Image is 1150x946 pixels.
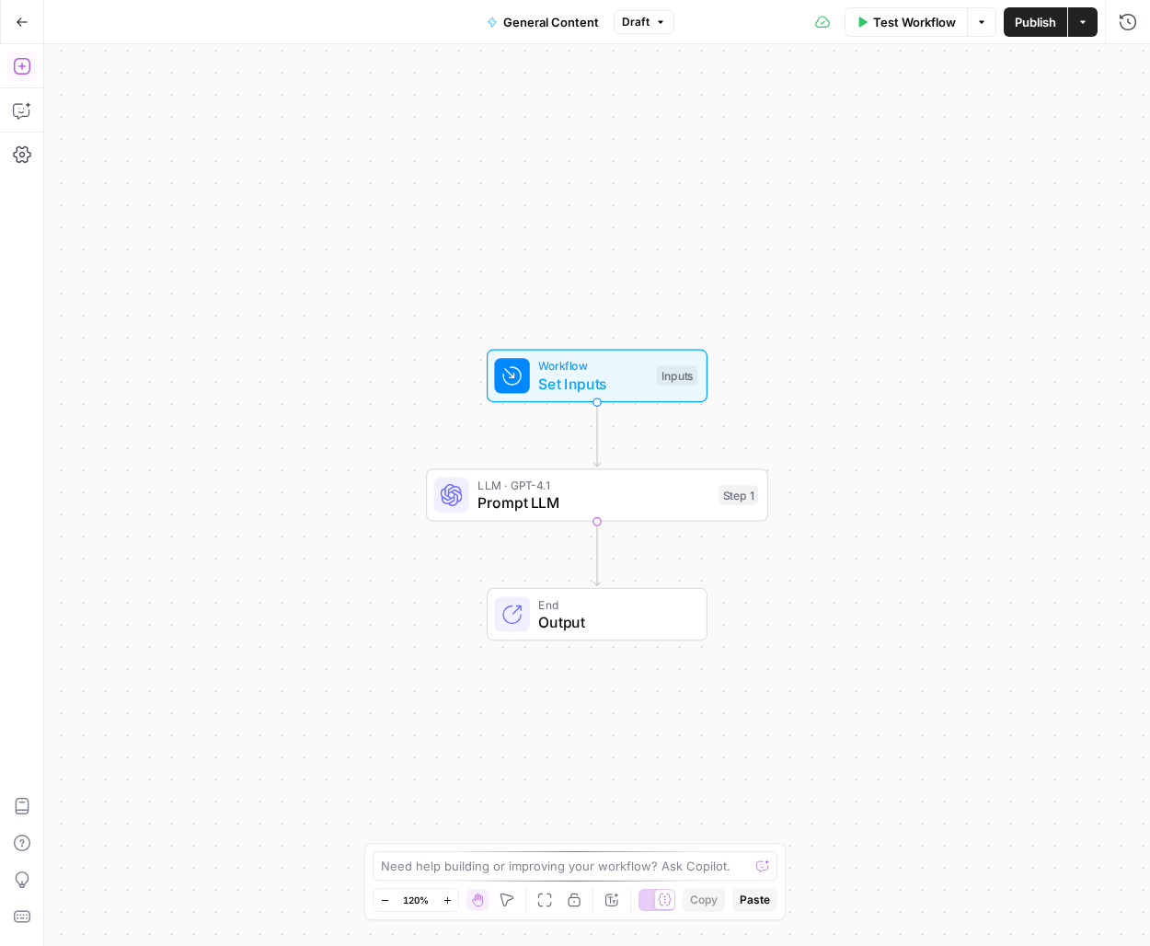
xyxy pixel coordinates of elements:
[538,357,648,375] span: Workflow
[732,888,777,912] button: Paste
[503,13,599,31] span: General Content
[538,595,688,613] span: End
[740,892,770,908] span: Paste
[477,491,709,513] span: Prompt LLM
[683,888,725,912] button: Copy
[614,10,674,34] button: Draft
[845,7,967,37] button: Test Workflow
[477,477,709,494] span: LLM · GPT-4.1
[426,468,768,522] div: LLM · GPT-4.1Prompt LLMStep 1
[622,14,650,30] span: Draft
[538,611,688,633] span: Output
[690,892,718,908] span: Copy
[873,13,956,31] span: Test Workflow
[593,522,600,586] g: Edge from step_1 to end
[538,373,648,395] span: Set Inputs
[426,588,768,641] div: EndOutput
[593,402,600,467] g: Edge from start to step_1
[719,485,758,505] div: Step 1
[657,366,697,386] div: Inputs
[426,350,768,403] div: WorkflowSet InputsInputs
[476,7,610,37] button: General Content
[1015,13,1056,31] span: Publish
[1004,7,1067,37] button: Publish
[403,893,429,907] span: 120%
